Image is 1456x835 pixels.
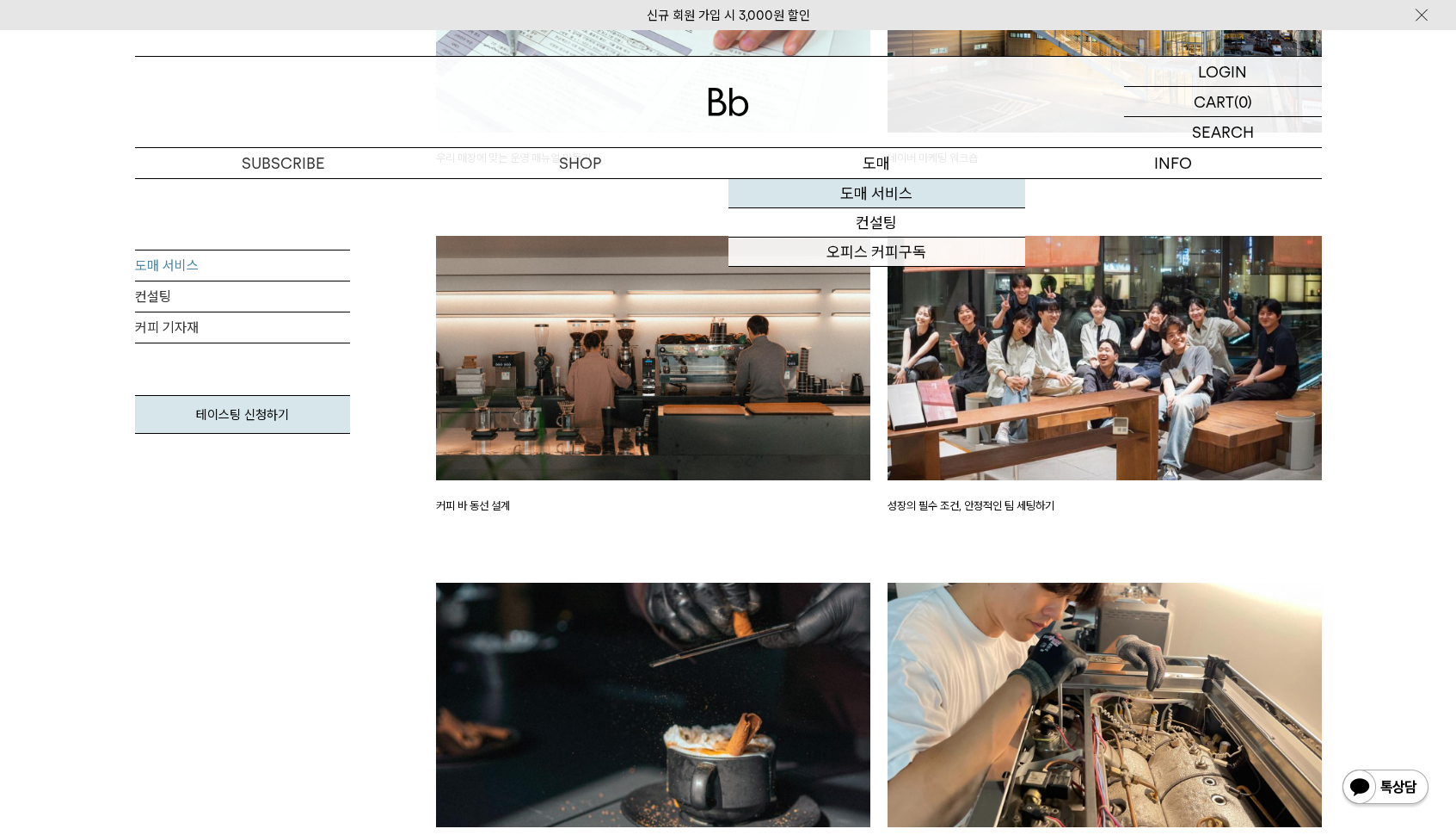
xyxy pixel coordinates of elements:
[1124,57,1322,87] a: LOGIN
[135,312,350,343] a: 커피 기자재
[888,583,1322,827] img: 커피 추출 품질을 높이기 위한 기자재 관리법 이미지
[728,208,1025,238] a: 컨설팅
[1234,87,1252,116] p: (0)
[888,236,1322,480] img: 성장의 필수 조건, 안정적인 팀 세팅하기 이미지
[708,88,749,116] img: 로고
[728,179,1025,208] a: 도매 서비스
[436,498,870,515] p: 커피 바 동선 설계
[1194,87,1234,116] p: CART
[728,238,1025,267] a: 오피스 커피구독
[728,148,1025,178] p: 도매
[647,8,810,23] a: 신규 회원 가입 시 3,000원 할인
[135,281,350,312] a: 컨설팅
[135,148,432,178] a: SUBSCRIBE
[1198,57,1247,86] p: LOGIN
[888,498,1322,515] p: 성장의 필수 조건, 안정적인 팀 세팅하기
[1341,768,1430,809] img: 카카오톡 채널 1:1 채팅 버튼
[436,236,870,480] img: 커피 바 동선 설계 이미지
[1025,148,1322,178] p: INFO
[436,583,870,827] img: 가을/겨울 시즌 시그니처 레시피 워크숍 이미지
[432,148,728,178] a: SHOP
[135,251,350,281] a: 도매 서비스
[135,395,350,434] a: 테이스팅 신청하기
[1192,117,1254,147] p: SEARCH
[1124,87,1322,117] a: CART (0)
